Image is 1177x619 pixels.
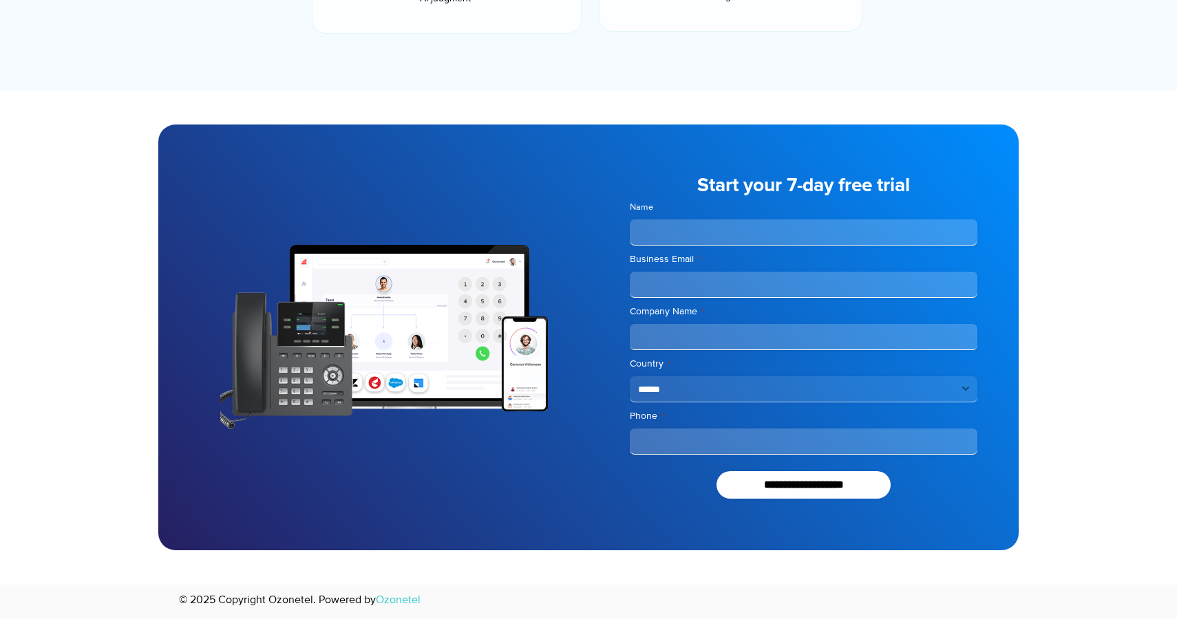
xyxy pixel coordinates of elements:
[630,409,977,423] label: Phone
[630,176,977,195] h5: Start your 7-day free trial
[630,305,977,318] label: Company Name
[376,591,421,608] a: Ozonetel
[179,591,769,608] p: © 2025 Copyright Ozonetel. Powered by
[630,357,977,371] label: Country
[630,252,977,266] label: Business Email
[630,201,977,214] label: Name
